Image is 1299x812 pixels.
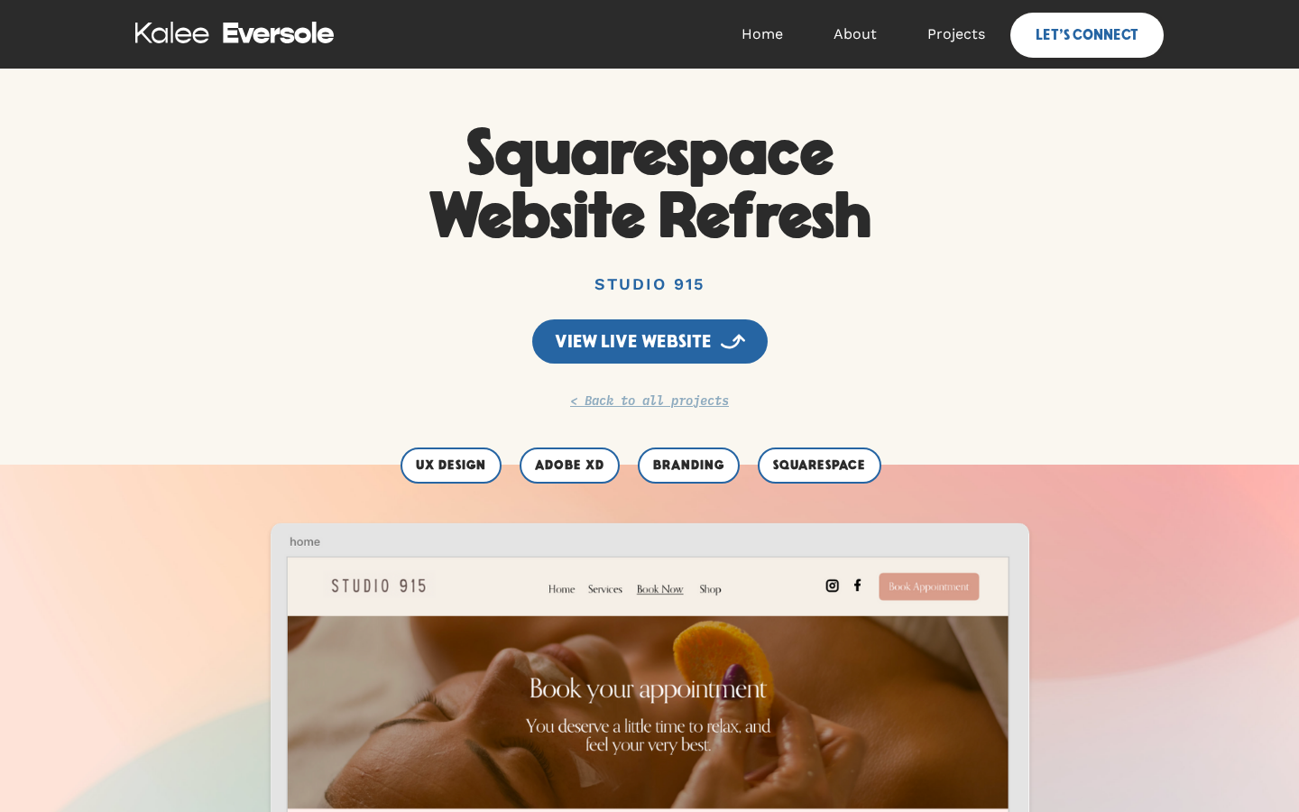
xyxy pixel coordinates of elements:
[555,333,712,351] div: View live website
[653,457,724,475] div: Branding
[535,457,604,475] div: Adobe XD
[716,7,808,61] a: Home
[402,123,896,249] h1: Squarespace Website Refresh
[532,319,768,364] a: View live website
[902,7,1010,61] a: Projects
[416,457,486,475] div: UX Design
[1010,13,1164,58] a: let's connect
[570,391,729,409] a: < Back to all projects
[444,276,855,292] div: Studio 915
[808,7,902,61] a: About
[773,457,866,475] div: Squarespace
